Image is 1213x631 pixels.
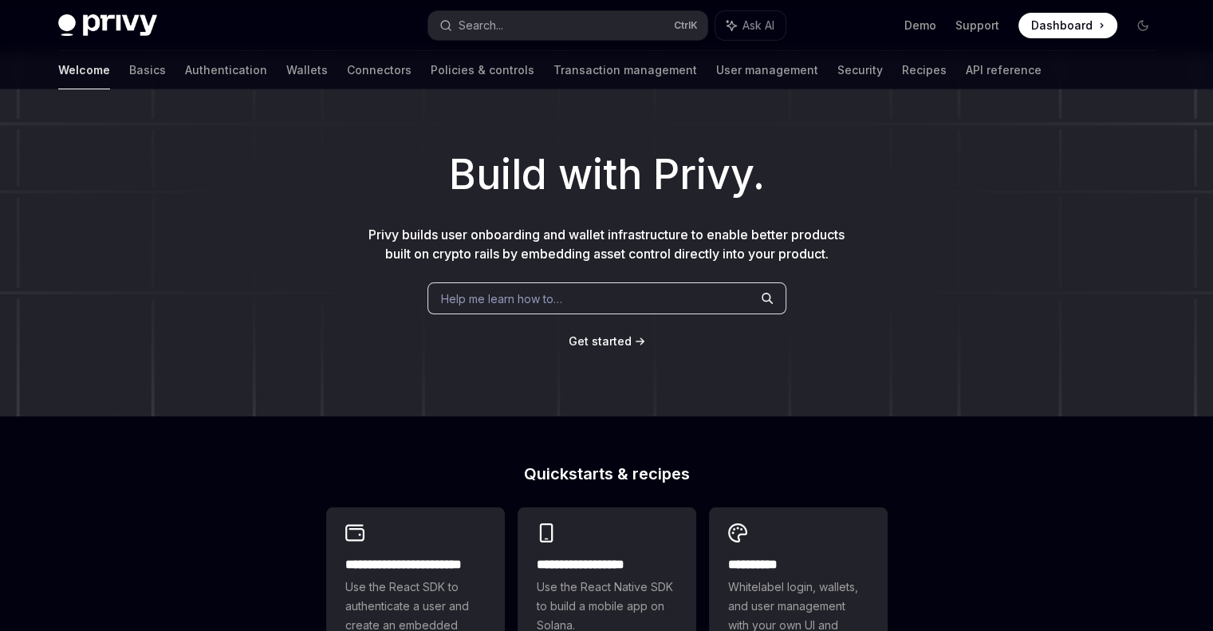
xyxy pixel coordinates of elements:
h1: Build with Privy. [26,144,1187,206]
span: Ask AI [742,18,774,34]
a: Demo [904,18,936,34]
a: User management [716,51,818,89]
img: dark logo [58,14,157,37]
a: Basics [129,51,166,89]
a: Security [837,51,883,89]
span: Get started [569,334,632,348]
a: Authentication [185,51,267,89]
button: Search...CtrlK [428,11,707,40]
a: Wallets [286,51,328,89]
button: Ask AI [715,11,786,40]
a: API reference [966,51,1042,89]
div: Search... [459,16,503,35]
a: Get started [569,333,632,349]
a: Policies & controls [431,51,534,89]
a: Transaction management [553,51,697,89]
a: Dashboard [1018,13,1117,38]
h2: Quickstarts & recipes [326,466,888,482]
a: Connectors [347,51,412,89]
span: Help me learn how to… [441,290,562,307]
span: Dashboard [1031,18,1093,34]
a: Support [955,18,999,34]
a: Recipes [902,51,947,89]
span: Ctrl K [674,19,698,32]
button: Toggle dark mode [1130,13,1156,38]
span: Privy builds user onboarding and wallet infrastructure to enable better products built on crypto ... [368,227,845,262]
a: Welcome [58,51,110,89]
